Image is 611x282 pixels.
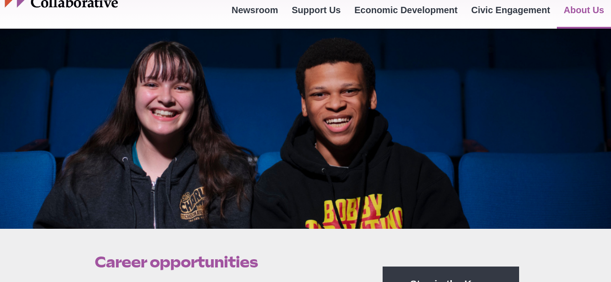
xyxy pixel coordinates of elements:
h1: Career opportunities [95,253,362,271]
